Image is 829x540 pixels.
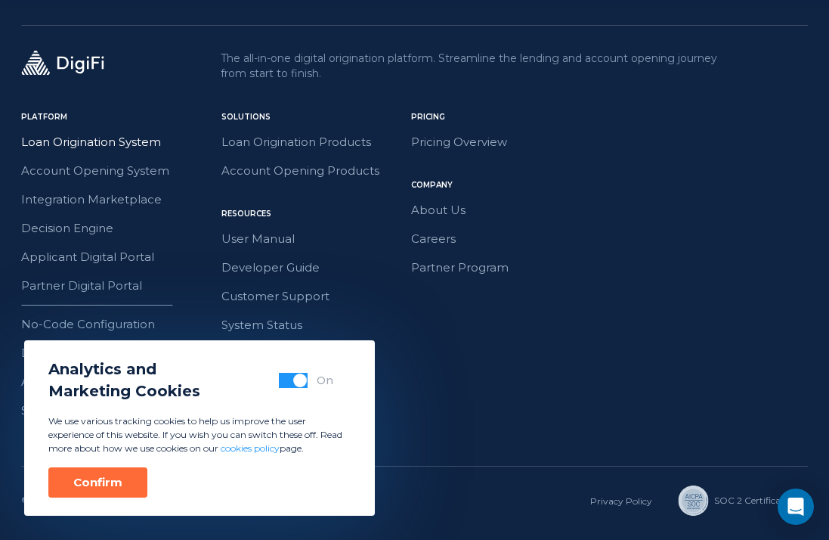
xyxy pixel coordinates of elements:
[21,401,160,421] a: Security & Compliance
[317,373,333,388] div: On
[73,475,122,490] div: Confirm
[221,287,360,306] a: Customer Support
[778,489,814,525] div: Open Intercom Messenger
[221,132,371,152] a: Loan Origination Products
[21,161,169,181] a: Account Opening System
[48,380,200,402] span: Marketing Cookies
[21,315,160,334] a: No-Code Configuration
[21,111,172,123] div: Platform
[21,493,337,508] div: © 2025 DigiFi, Inc. All Rights Reserved.
[221,161,379,181] a: Account Opening Products
[411,229,550,249] a: Careers
[21,190,162,209] a: Integration Marketplace
[221,315,360,335] a: System Status
[221,229,360,249] a: User Manual
[411,200,550,220] a: About Us
[21,343,160,363] a: Developer Toolkit
[21,247,160,267] a: Applicant Digital Portal
[411,179,550,191] div: Company
[411,111,550,123] div: Pricing
[714,494,798,507] div: SOC 2 Сertification
[48,358,200,380] span: Analytics and
[221,51,745,81] p: The all-in-one digital origination platform. Streamline the lending and account opening journey f...
[48,467,147,498] button: Confirm
[590,495,652,507] a: Privacy Policy
[221,111,379,123] div: Solutions
[221,208,379,220] div: Resources
[21,219,160,238] a: Decision Engine
[21,276,160,296] a: Partner Digital Portal
[21,372,160,392] a: AI Agents
[221,258,360,278] a: Developer Guide
[21,132,161,152] a: Loan Origination System
[221,442,280,454] a: cookies policy
[48,414,351,455] p: We use various tracking cookies to help us improve the user experience of this website. If you wi...
[411,258,550,278] a: Partner Program
[411,132,550,152] a: Pricing Overview
[678,486,778,516] a: SOC 2 Сertification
